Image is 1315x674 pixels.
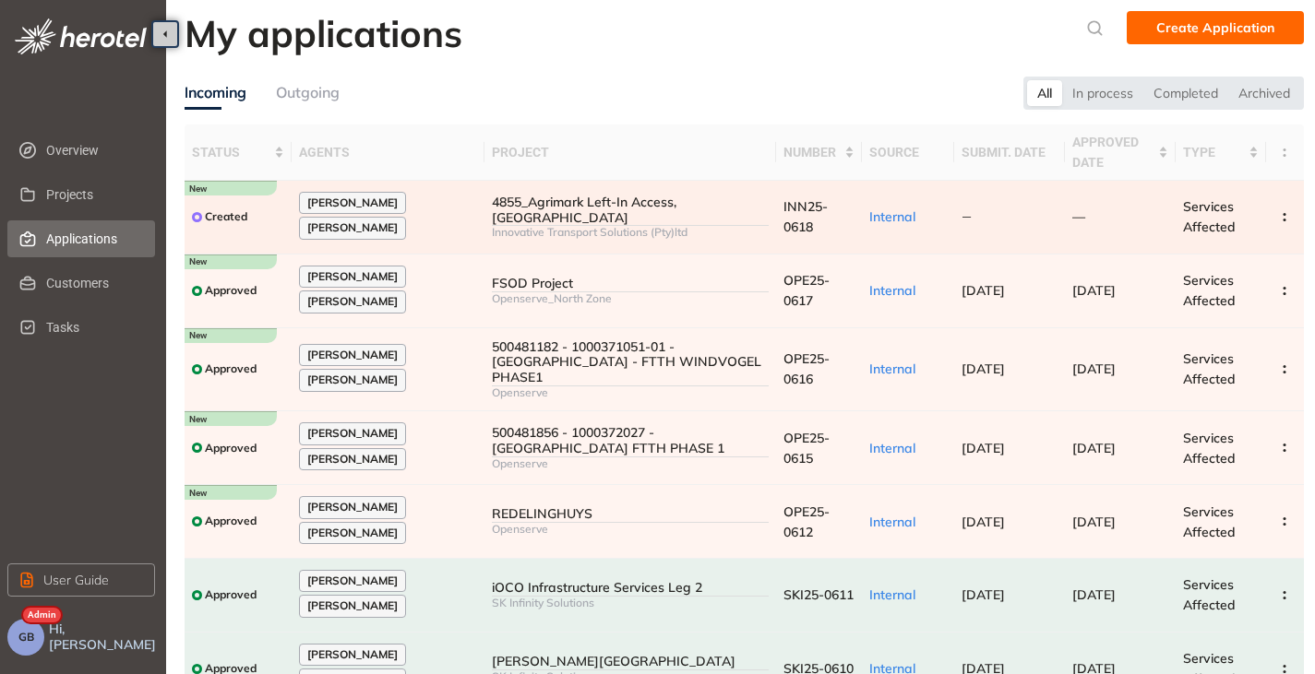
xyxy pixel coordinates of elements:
span: Internal [869,586,915,603]
span: [DATE] [1072,586,1116,603]
div: Incoming [185,81,246,104]
span: Services Affected [1183,350,1236,387]
th: approved date [1065,124,1176,181]
span: number [783,142,841,162]
span: [DATE] [1072,361,1116,377]
span: Created [205,210,247,223]
span: [DATE] [962,586,1005,603]
span: INN25-0618 [783,198,828,235]
div: In process [1062,80,1143,106]
span: [PERSON_NAME] [307,501,398,514]
span: [PERSON_NAME] [307,427,398,440]
div: [PERSON_NAME][GEOGRAPHIC_DATA] [492,654,769,669]
span: [PERSON_NAME] [307,221,398,234]
span: [PERSON_NAME] [307,526,398,539]
span: [PERSON_NAME] [307,574,398,587]
span: Services Affected [1183,272,1236,309]
th: number [776,124,862,181]
div: Openserve [492,523,769,536]
span: Hi, [PERSON_NAME] [49,621,159,653]
div: Archived [1228,80,1300,106]
span: approved date [1072,132,1154,172]
div: Outgoing [276,81,340,104]
span: [DATE] [962,282,1005,299]
span: Tasks [46,309,140,346]
span: — [1072,208,1085,225]
th: agents [292,124,484,181]
span: OPE25-0616 [783,350,830,387]
div: Completed [1143,80,1228,106]
div: 4855_Agrimark Left-In Access, [GEOGRAPHIC_DATA] [492,195,769,226]
button: Create Application [1127,11,1304,44]
span: [PERSON_NAME] [307,295,398,308]
span: status [192,142,270,162]
span: Overview [46,132,140,169]
span: OPE25-0617 [783,272,830,309]
span: OPE25-0615 [783,430,830,467]
div: 500481856 - 1000372027 - [GEOGRAPHIC_DATA] FTTH PHASE 1 [492,425,769,456]
span: SKI25-0611 [783,586,854,603]
span: [PERSON_NAME] [307,599,398,612]
th: project [484,124,776,181]
span: [PERSON_NAME] [307,349,398,361]
span: Applications [46,220,140,257]
div: REDELINGHUYS [492,506,769,522]
div: Openserve [492,386,769,399]
span: Services Affected [1183,198,1236,235]
span: Projects [46,176,140,213]
span: Approved [205,362,257,375]
span: Services Affected [1183,430,1236,467]
span: [DATE] [962,514,1005,530]
span: Internal [869,440,915,456]
span: — [962,209,972,224]
span: User Guide [43,570,109,590]
th: type [1176,124,1266,181]
div: Innovative Transport Solutions (Pty)ltd [492,226,769,239]
h2: My applications [185,11,462,55]
span: [PERSON_NAME] [307,373,398,386]
span: Customers [46,265,140,302]
div: Openserve_North Zone [492,292,769,305]
span: [DATE] [1072,514,1116,530]
span: [PERSON_NAME] [307,196,398,209]
div: SK Infinity Solutions [492,597,769,609]
span: Services Affected [1183,503,1236,540]
button: User Guide [7,563,155,597]
span: [DATE] [962,361,1005,377]
span: [PERSON_NAME] [307,453,398,466]
th: source [862,124,954,181]
span: OPE25-0612 [783,503,830,540]
span: Internal [869,514,915,530]
img: logo [15,18,147,54]
span: Create Application [1156,18,1274,38]
span: Services Affected [1183,576,1236,613]
div: FSOD Project [492,276,769,291]
span: Approved [205,442,257,455]
span: Internal [869,208,915,225]
span: type [1183,142,1245,162]
span: Approved [205,284,257,297]
span: Approved [205,514,257,527]
div: 500481182 - 1000371051-01 - [GEOGRAPHIC_DATA] - FTTH WINDVOGEL PHASE1 [492,339,769,385]
span: [PERSON_NAME] [307,648,398,661]
span: GB [18,631,34,644]
th: submit. date [954,124,1065,181]
div: All [1027,80,1062,106]
span: Approved [205,588,257,601]
button: GB [7,619,44,656]
div: Openserve [492,457,769,470]
span: Internal [869,361,915,377]
span: [DATE] [1072,440,1116,456]
span: [DATE] [962,440,1005,456]
span: Internal [869,282,915,299]
th: status [185,124,292,181]
span: [PERSON_NAME] [307,270,398,283]
span: [DATE] [1072,282,1116,299]
div: iOCO Infrastructure Services Leg 2 [492,580,769,596]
